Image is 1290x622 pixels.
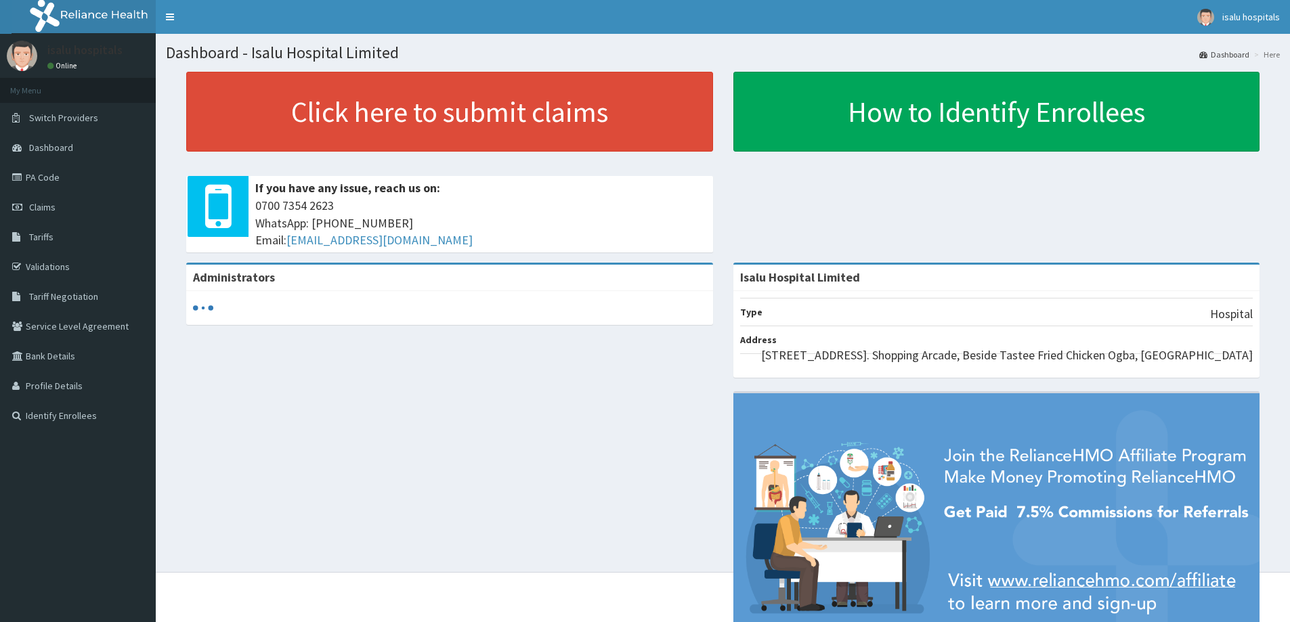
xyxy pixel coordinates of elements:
[29,112,98,124] span: Switch Providers
[29,141,73,154] span: Dashboard
[186,72,713,152] a: Click here to submit claims
[47,61,80,70] a: Online
[255,197,706,249] span: 0700 7354 2623 WhatsApp: [PHONE_NUMBER] Email:
[29,290,98,303] span: Tariff Negotiation
[1210,305,1253,323] p: Hospital
[166,44,1280,62] h1: Dashboard - Isalu Hospital Limited
[740,306,762,318] b: Type
[740,269,860,285] strong: Isalu Hospital Limited
[29,231,53,243] span: Tariffs
[1199,49,1249,60] a: Dashboard
[193,269,275,285] b: Administrators
[7,41,37,71] img: User Image
[1251,49,1280,60] li: Here
[1222,11,1280,23] span: isalu hospitals
[733,72,1260,152] a: How to Identify Enrollees
[29,201,56,213] span: Claims
[740,334,777,346] b: Address
[761,347,1253,364] p: [STREET_ADDRESS]. Shopping Arcade, Beside Tastee Fried Chicken Ogba, [GEOGRAPHIC_DATA]
[47,44,123,56] p: isalu hospitals
[1197,9,1214,26] img: User Image
[255,180,440,196] b: If you have any issue, reach us on:
[286,232,473,248] a: [EMAIL_ADDRESS][DOMAIN_NAME]
[193,298,213,318] svg: audio-loading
